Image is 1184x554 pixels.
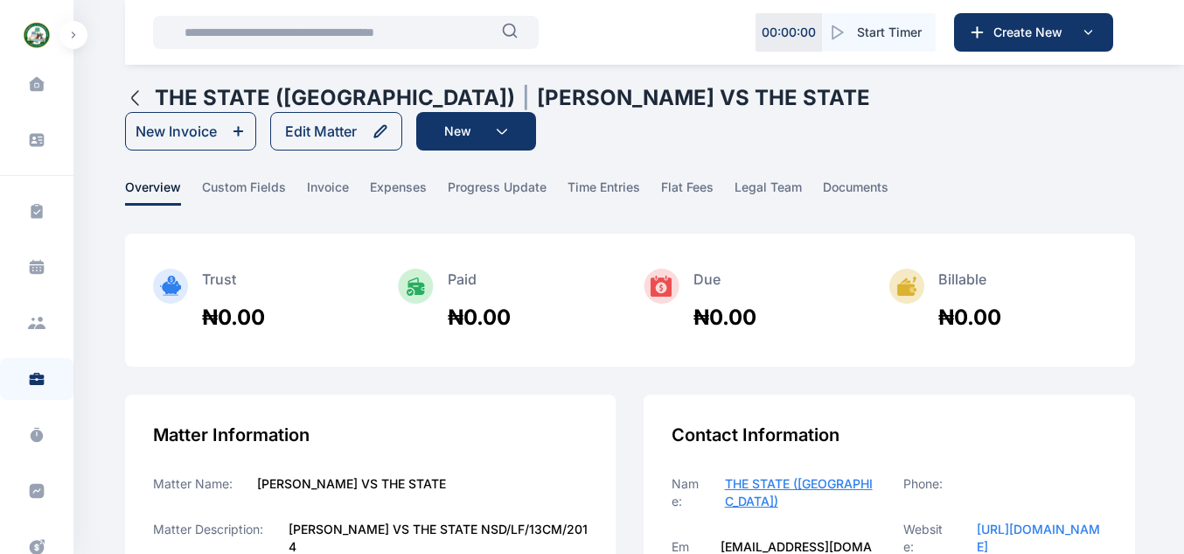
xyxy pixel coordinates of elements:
[370,179,427,206] span: expenses
[938,269,1001,304] div: Billable
[735,179,823,206] a: legal team
[693,304,756,332] div: ₦0.00
[725,475,876,510] a: THE STATE ([GEOGRAPHIC_DATA])
[202,179,307,206] a: custom fields
[762,24,816,41] p: 00 : 00 : 00
[448,269,511,304] div: Paid
[693,269,756,304] div: Due
[954,13,1113,52] button: Create New
[202,304,265,332] div: ₦0.00
[257,475,446,493] label: [PERSON_NAME] VS THE STATE
[823,179,909,206] a: documents
[735,179,802,206] span: legal team
[448,304,511,332] div: ₦0.00
[522,84,530,112] span: |
[416,112,536,151] button: New
[125,112,256,151] button: New Invoice
[938,304,1001,332] div: ₦0.00
[448,179,568,206] a: progress update
[986,24,1077,41] span: Create New
[822,13,936,52] button: Start Timer
[307,179,349,206] span: invoice
[568,179,661,206] a: time entries
[202,269,265,304] div: Trust
[136,121,217,142] div: New Invoice
[125,179,181,206] span: overview
[661,179,735,206] a: flat fees
[823,179,888,206] span: documents
[672,423,1107,447] div: Contact Information
[672,475,700,510] label: Name:
[661,179,714,206] span: flat fees
[202,179,286,206] span: custom fields
[153,475,233,493] label: Matter Name:
[448,179,547,206] span: progress update
[568,179,640,206] span: time entries
[270,112,402,151] button: Edit Matter
[307,179,370,206] a: invoice
[155,84,515,112] h1: THE STATE ([GEOGRAPHIC_DATA])
[125,179,202,206] a: overview
[903,475,943,493] label: Phone:
[725,476,873,508] span: THE STATE ([GEOGRAPHIC_DATA])
[537,84,870,112] h1: [PERSON_NAME] VS THE STATE
[857,24,922,41] span: Start Timer
[370,179,448,206] a: expenses
[153,423,589,447] div: Matter Information
[285,121,357,142] div: Edit Matter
